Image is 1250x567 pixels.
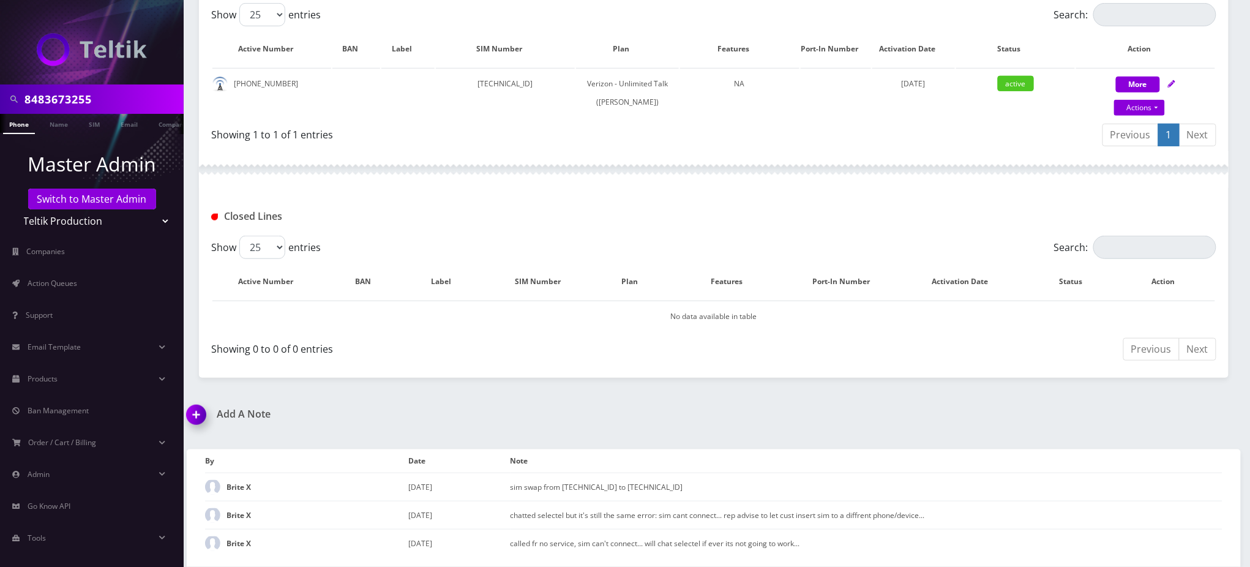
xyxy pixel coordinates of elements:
[1124,264,1215,299] th: Action : activate to sort column ascending
[239,236,285,259] select: Showentries
[1179,124,1216,146] a: Next
[680,68,799,118] td: NA
[28,533,46,543] span: Tools
[212,77,228,92] img: default.png
[28,342,81,352] span: Email Template
[1116,77,1160,92] button: More
[793,264,902,299] th: Port-In Number: activate to sort column ascending
[211,211,534,222] h1: Closed Lines
[212,301,1215,332] td: No data available in table
[226,538,251,549] strong: Brite X
[211,236,321,259] label: Show entries
[3,114,35,134] a: Phone
[511,449,1222,473] th: Note
[1123,338,1180,361] a: Previous
[1031,264,1123,299] th: Status: activate to sort column ascending
[332,31,380,67] th: BAN: activate to sort column ascending
[152,114,193,133] a: Company
[1076,31,1215,67] th: Action: activate to sort column ascending
[29,437,97,448] span: Order / Cart / Billing
[43,114,74,133] a: Name
[872,31,955,67] th: Activation Date: activate to sort column ascending
[956,31,1075,67] th: Status: activate to sort column ascending
[1054,3,1216,26] label: Search:
[998,76,1034,91] span: active
[408,473,510,501] td: [DATE]
[1093,3,1216,26] input: Search:
[239,3,285,26] select: Showentries
[27,246,65,257] span: Companies
[83,114,106,133] a: SIM
[801,31,871,67] th: Port-In Number: activate to sort column ascending
[1158,124,1180,146] a: 1
[212,68,331,118] td: [PHONE_NUMBER]
[511,473,1222,501] td: sim swap from [TECHNICAL_ID] to [TECHNICAL_ID]
[680,31,799,67] th: Features: activate to sort column ascending
[1093,236,1216,259] input: Search:
[1102,124,1159,146] a: Previous
[211,214,218,220] img: Closed Lines
[26,310,53,320] span: Support
[436,31,575,67] th: SIM Number: activate to sort column ascending
[1179,338,1216,361] a: Next
[902,78,926,89] span: [DATE]
[24,88,181,111] input: Search in Company
[511,501,1222,529] td: chatted selectel but it's still the same error: sim cant connect... rep advise to let cust insert...
[28,501,70,511] span: Go Know API
[332,264,405,299] th: BAN: activate to sort column ascending
[28,374,58,384] span: Products
[673,264,792,299] th: Features: activate to sort column ascending
[212,264,331,299] th: Active Number: activate to sort column descending
[28,469,50,479] span: Admin
[436,68,575,118] td: [TECHNICAL_ID]
[1054,236,1216,259] label: Search:
[226,482,251,492] strong: Brite X
[211,122,705,142] div: Showing 1 to 1 of 1 entries
[903,264,1030,299] th: Activation Date: activate to sort column ascending
[212,31,331,67] th: Active Number: activate to sort column ascending
[226,510,251,520] strong: Brite X
[211,3,321,26] label: Show entries
[408,529,510,557] td: [DATE]
[381,31,435,67] th: Label: activate to sort column ascending
[28,278,77,288] span: Action Queues
[28,405,89,416] span: Ban Management
[511,529,1222,557] td: called fr no service, sim can't connect... will chat selectel if ever its not going to work...
[37,33,147,66] img: Teltik Production
[1114,100,1165,116] a: Actions
[406,264,488,299] th: Label: activate to sort column ascending
[205,449,408,473] th: By
[187,408,705,420] a: Add A Note
[408,449,510,473] th: Date
[490,264,598,299] th: SIM Number: activate to sort column ascending
[28,189,156,209] a: Switch to Master Admin
[576,68,679,118] td: Verizon - Unlimited Talk ([PERSON_NAME])
[211,337,705,356] div: Showing 0 to 0 of 0 entries
[599,264,672,299] th: Plan: activate to sort column ascending
[114,114,144,133] a: Email
[576,31,679,67] th: Plan: activate to sort column ascending
[408,501,510,529] td: [DATE]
